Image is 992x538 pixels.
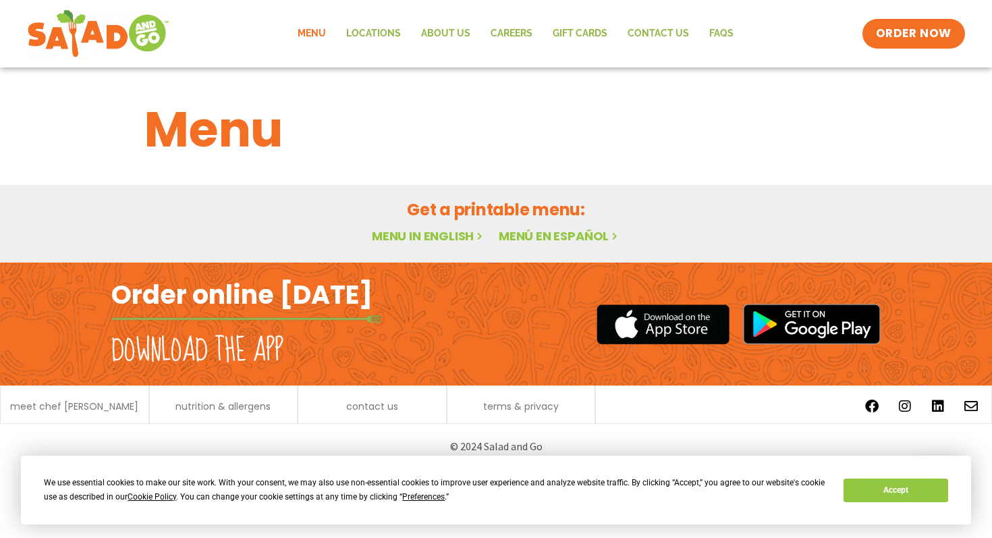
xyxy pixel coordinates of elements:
a: Menu [287,18,336,49]
a: FAQs [699,18,744,49]
a: GIFT CARDS [543,18,617,49]
h1: Menu [144,93,848,166]
img: appstore [597,302,729,346]
a: terms & privacy [483,402,559,411]
a: nutrition & allergens [175,402,271,411]
a: About Us [411,18,480,49]
nav: Menu [287,18,744,49]
img: new-SAG-logo-768×292 [27,7,169,61]
div: Cookie Consent Prompt [21,456,971,524]
img: fork [111,315,381,323]
a: Careers [480,18,543,49]
a: Menú en español [499,227,620,244]
a: Locations [336,18,411,49]
h2: Download the app [111,332,283,370]
h2: Get a printable menu: [144,198,848,221]
h2: Order online [DATE] [111,278,373,311]
button: Accept [844,479,947,502]
a: ORDER NOW [862,19,965,49]
img: google_play [743,304,881,344]
span: Preferences [402,492,445,502]
span: Cookie Policy [128,492,176,502]
span: ORDER NOW [876,26,952,42]
a: contact us [346,402,398,411]
a: Contact Us [617,18,699,49]
a: meet chef [PERSON_NAME] [10,402,138,411]
a: Menu in English [372,227,485,244]
p: © 2024 Salad and Go [118,437,874,456]
div: We use essential cookies to make our site work. With your consent, we may also use non-essential ... [44,476,827,504]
